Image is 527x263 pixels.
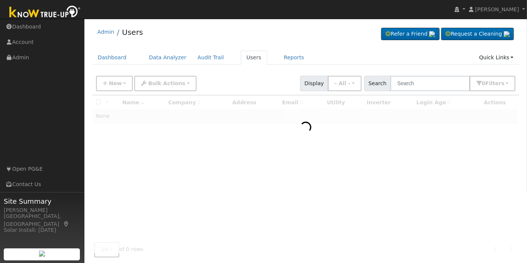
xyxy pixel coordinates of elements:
a: Dashboard [92,51,132,65]
img: retrieve [39,251,45,257]
span: Bulk Actions [148,80,185,86]
img: retrieve [504,31,510,37]
a: Reports [278,51,310,65]
a: Quick Links [473,51,519,65]
a: Users [122,28,143,37]
span: Search [364,76,391,91]
span: s [501,80,504,86]
button: New [96,76,133,91]
span: New [109,80,122,86]
div: [GEOGRAPHIC_DATA], [GEOGRAPHIC_DATA] [4,212,80,228]
a: Map [63,221,70,227]
img: retrieve [429,31,435,37]
div: [PERSON_NAME] [4,206,80,214]
div: Solar Install: [DATE] [4,226,80,234]
a: Refer a Friend [381,28,440,41]
a: Request a Cleaning [441,28,514,41]
a: Data Analyzer [143,51,192,65]
a: Audit Trail [192,51,230,65]
button: Bulk Actions [134,76,196,91]
button: 0Filters [470,76,515,91]
img: Know True-Up [6,4,84,21]
a: Admin [98,29,114,35]
span: Filter [485,80,504,86]
span: Display [300,76,328,91]
input: Search [390,76,470,91]
span: [PERSON_NAME] [475,6,519,12]
span: Site Summary [4,196,80,206]
a: Users [241,51,267,65]
button: - All - [328,76,362,91]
